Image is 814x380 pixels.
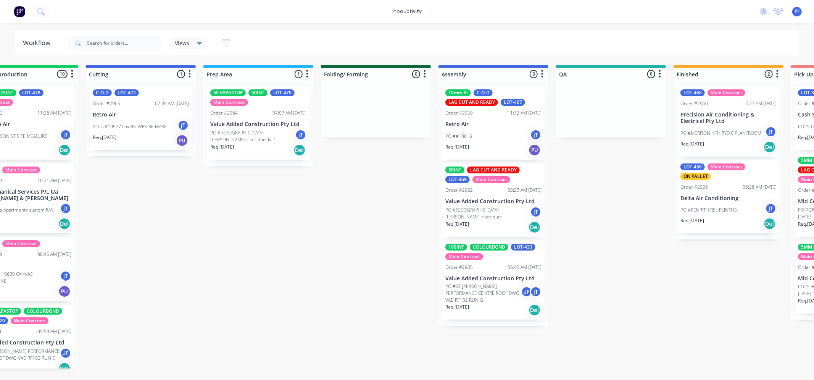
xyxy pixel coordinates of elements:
div: Workflow [23,39,54,48]
div: 50INTLAG CUT AND READYLOT-469Main ContractOrder #296208:23 AM [DATE]Value Added Construction Pty ... [442,163,545,237]
div: jT [765,203,777,214]
p: PO #[GEOGRAPHIC_DATA][PERSON_NAME] riser duct [445,207,530,220]
div: LAG CUT AND READY [445,99,498,106]
div: LOT-470 [270,89,295,96]
div: 06:26 AM [DATE] [743,184,777,191]
div: C-O-D [93,89,112,96]
div: 11:32 AM [DATE] [508,110,542,116]
div: jT [765,126,777,137]
div: jT [60,270,71,282]
div: jT [530,206,542,218]
div: Del [293,144,306,156]
div: Order #2959 [445,110,473,116]
span: Views [175,39,189,47]
p: PO #[GEOGRAPHIC_DATA][PERSON_NAME] riser duct lvl 1 [210,129,295,143]
div: JF [60,348,71,359]
div: Main Contract [2,240,40,247]
div: 07:35 AM [DATE] [155,100,189,107]
p: Precision Air Conditioning & Electrical Pty Ltd [680,112,777,125]
div: jT [177,120,189,131]
div: Main Contract [708,89,745,96]
div: LOT-478 [19,89,44,96]
div: Main Contract [445,253,483,260]
div: 10mm BIC-O-DLAG CUT AND READYLOT-467Order #295911:32 AM [DATE]Retro AirPO ##10616jTReq.[DATE]PU [442,86,545,160]
span: PF [795,8,799,15]
div: PU [176,134,188,147]
div: C-O-D [474,89,493,96]
div: 11:26 AM [DATE] [37,110,71,116]
div: 08:23 AM [DATE] [508,187,542,194]
div: LOT-472 [114,89,139,96]
div: 50INT [248,89,268,96]
div: 100INT [445,244,467,251]
div: Del [529,304,541,316]
div: 05:59 AM [DATE] [37,328,71,335]
div: Del [764,218,776,230]
div: LOT-450Main ContractON PALLETOrder #292606:26 AM [DATE]Delta Air ConditioningPO #PENRITH RSL PLIN... [677,160,780,234]
p: Retro Air [445,121,542,128]
div: Del [58,144,71,156]
p: Req. [DATE] [680,141,704,147]
div: jT [60,129,71,141]
div: Order #2960 [680,100,708,107]
div: Order #2965 [93,100,120,107]
div: COLOURBOND [470,244,508,251]
div: 08:45 AM [DATE] [37,251,71,258]
p: Value Added Construction Pty Ltd [445,198,542,205]
div: 10mm BI [445,89,471,96]
div: LAG CUT AND READY [467,167,520,173]
div: 100INTCOLOURBONDLOT-433Main ContractOrder #290506:40 AM [DATE]Value Added Construction Pty LtdPO ... [442,241,545,320]
div: jT [530,286,542,298]
div: LOT-469 [445,176,470,183]
p: Req. [DATE] [445,144,469,150]
div: Del [764,141,776,153]
div: Order #2905 [445,264,473,271]
div: ON PALLET [680,173,711,180]
div: Order #2926 [680,184,708,191]
p: Req. [DATE] [445,304,469,310]
div: 07:07 AM [DATE] [272,110,306,116]
p: Value Added Construction Pty Ltd [210,121,306,128]
p: Req. [DATE] [93,134,116,141]
div: Order #2962 [445,187,473,194]
p: Req. [DATE] [445,221,469,228]
div: Main Contract [2,167,40,173]
div: LOT-468 [680,89,705,96]
div: Del [58,218,71,230]
div: 50INT [445,167,464,173]
div: Main Contract [210,99,248,106]
p: PO #ST [PERSON_NAME] PERFORMANCE CENTRE ROOF DWG-VAE-RF102 RUN G [445,283,521,304]
img: Factory [14,6,25,17]
div: 12:23 PM [DATE] [743,100,777,107]
div: LOT-450 [680,163,705,170]
input: Search for orders... [87,36,163,51]
p: Req. [DATE] [680,217,704,224]
div: productivity [388,6,426,17]
div: Main Contract [11,317,48,324]
div: 50 VAPASTOP [210,89,246,96]
p: Retro Air [93,112,189,118]
div: jT [295,129,306,141]
p: PO #PENRITH RSL PLINTHS [680,207,737,213]
div: 50 VAPASTOP50INTLOT-470Main ContractOrder #296407:07 AM [DATE]Value Added Construction Pty LtdPO ... [207,86,309,160]
div: LOT-467 [501,99,525,106]
div: Del [529,221,541,233]
p: PO #MERITON NTH RYD C PLANTROOM [680,130,761,137]
div: 10:21 AM [DATE] [37,177,71,184]
div: Main Contract [708,163,745,170]
p: Req. [DATE] [210,144,234,150]
p: Value Added Construction Pty Ltd [445,275,542,282]
div: 06:40 AM [DATE] [508,264,542,271]
div: JF [521,286,532,298]
div: C-O-DLOT-472Order #296507:35 AM [DATE]Retro AirPO #-#10577 Lovells WRS RE MAKEjTReq.[DATE]PU [90,86,192,150]
div: jT [530,129,542,141]
div: Main Contract [472,176,510,183]
div: Del [58,362,71,375]
div: LOT-468Main ContractOrder #296012:23 PM [DATE]Precision Air Conditioning & Electrical Pty LtdPO #... [677,86,780,157]
div: LOT-433 [511,244,535,251]
div: jT [60,203,71,214]
div: PU [58,285,71,298]
p: PO #-#10577 Lovells WRS RE MAKE [93,123,167,130]
p: Delta Air Conditioning [680,195,777,202]
div: COLOURBOND [24,308,62,315]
